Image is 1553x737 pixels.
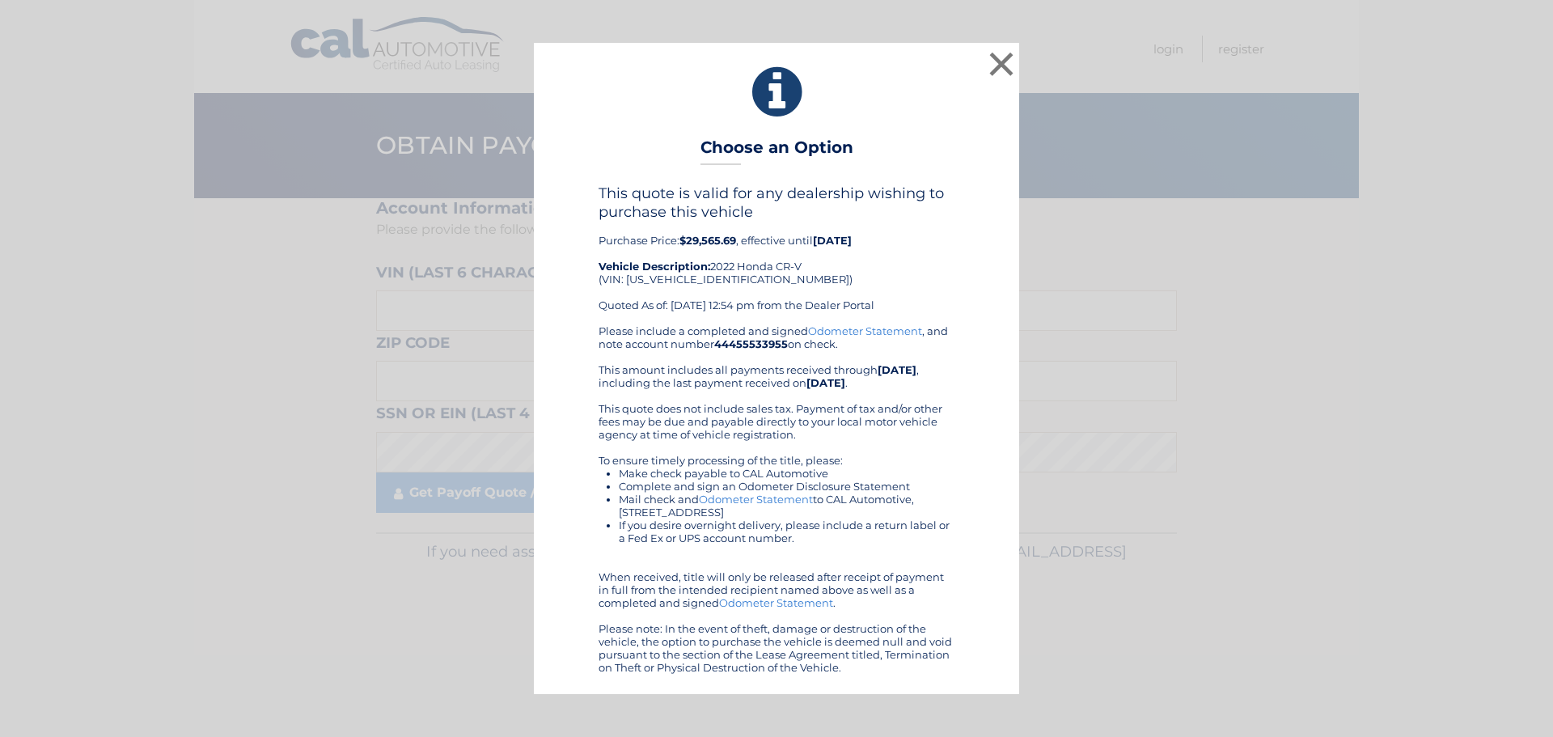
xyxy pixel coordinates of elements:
[619,480,954,493] li: Complete and sign an Odometer Disclosure Statement
[599,260,710,273] strong: Vehicle Description:
[599,184,954,324] div: Purchase Price: , effective until 2022 Honda CR-V (VIN: [US_VEHICLE_IDENTIFICATION_NUMBER]) Quote...
[806,376,845,389] b: [DATE]
[714,337,788,350] b: 44455533955
[719,596,833,609] a: Odometer Statement
[599,184,954,220] h4: This quote is valid for any dealership wishing to purchase this vehicle
[813,234,852,247] b: [DATE]
[808,324,922,337] a: Odometer Statement
[679,234,736,247] b: $29,565.69
[619,519,954,544] li: If you desire overnight delivery, please include a return label or a Fed Ex or UPS account number.
[599,324,954,674] div: Please include a completed and signed , and note account number on check. This amount includes al...
[619,467,954,480] li: Make check payable to CAL Automotive
[700,138,853,166] h3: Choose an Option
[878,363,916,376] b: [DATE]
[985,48,1018,80] button: ×
[699,493,813,506] a: Odometer Statement
[619,493,954,519] li: Mail check and to CAL Automotive, [STREET_ADDRESS]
